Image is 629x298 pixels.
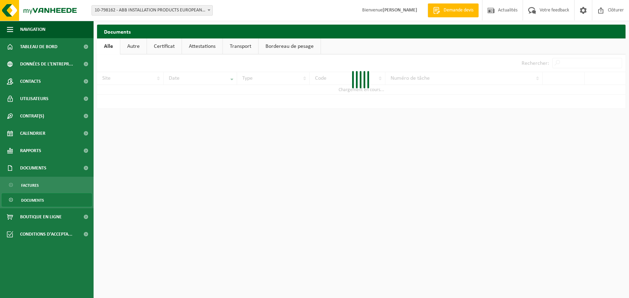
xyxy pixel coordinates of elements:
a: Factures [2,178,92,192]
span: Calendrier [20,125,45,142]
strong: [PERSON_NAME] [383,8,417,13]
h2: Documents [97,25,626,38]
span: Contacts [20,73,41,90]
span: 10-798162 - ABB INSTALLATION PRODUCTS EUROPEAN CENTRE SA - HOUDENG-GOEGNIES [92,6,212,15]
span: Demande devis [442,7,475,14]
span: Conditions d'accepta... [20,226,72,243]
span: Utilisateurs [20,90,49,107]
a: Alle [97,38,120,54]
a: Attestations [182,38,222,54]
span: Documents [20,159,46,177]
a: Demande devis [428,3,479,17]
a: Certificat [147,38,182,54]
span: Documents [21,194,44,207]
a: Bordereau de pesage [259,38,321,54]
span: Tableau de bord [20,38,58,55]
span: Rapports [20,142,41,159]
span: Contrat(s) [20,107,44,125]
span: Boutique en ligne [20,208,62,226]
span: Données de l'entrepr... [20,55,73,73]
a: Transport [223,38,258,54]
span: Navigation [20,21,45,38]
a: Documents [2,193,92,207]
a: Autre [120,38,147,54]
span: 10-798162 - ABB INSTALLATION PRODUCTS EUROPEAN CENTRE SA - HOUDENG-GOEGNIES [91,5,213,16]
span: Factures [21,179,39,192]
